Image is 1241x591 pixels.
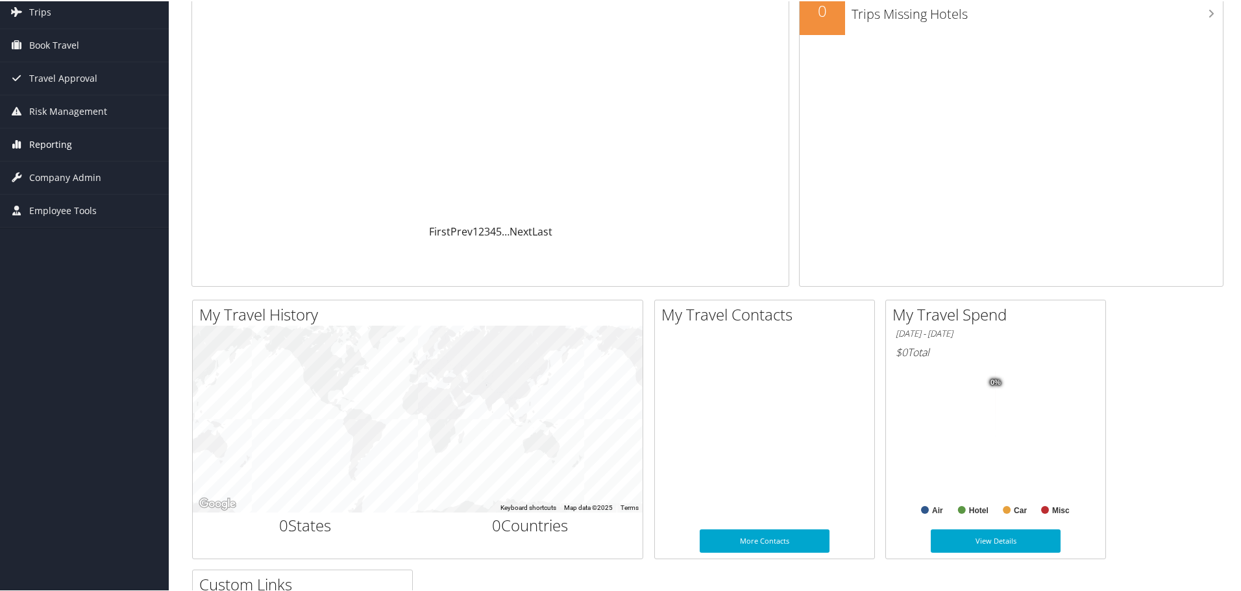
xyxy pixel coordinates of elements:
tspan: 0% [990,378,1001,385]
a: View Details [931,528,1061,551]
text: Car [1014,505,1027,514]
span: $0 [896,344,907,358]
span: Travel Approval [29,61,97,93]
a: Terms (opens in new tab) [620,503,639,510]
span: Employee Tools [29,193,97,226]
img: Google [196,494,239,511]
h2: My Travel History [199,302,643,324]
a: Prev [450,223,473,237]
span: Map data ©2025 [564,503,613,510]
a: 2 [478,223,484,237]
span: Risk Management [29,94,107,127]
a: First [429,223,450,237]
a: Last [532,223,552,237]
span: 0 [492,513,501,535]
a: Next [510,223,532,237]
span: Company Admin [29,160,101,193]
text: Misc [1052,505,1070,514]
span: Reporting [29,127,72,160]
h2: My Travel Spend [892,302,1105,324]
a: 4 [490,223,496,237]
h6: [DATE] - [DATE] [896,326,1096,339]
a: 3 [484,223,490,237]
text: Air [932,505,943,514]
text: Hotel [969,505,989,514]
h2: Countries [428,513,633,535]
h6: Total [896,344,1096,358]
span: 0 [279,513,288,535]
a: 5 [496,223,502,237]
a: Open this area in Google Maps (opens a new window) [196,494,239,511]
button: Keyboard shortcuts [500,502,556,511]
a: More Contacts [700,528,829,551]
h2: My Travel Contacts [661,302,874,324]
h2: States [203,513,408,535]
span: Book Travel [29,28,79,60]
a: 1 [473,223,478,237]
span: … [502,223,510,237]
